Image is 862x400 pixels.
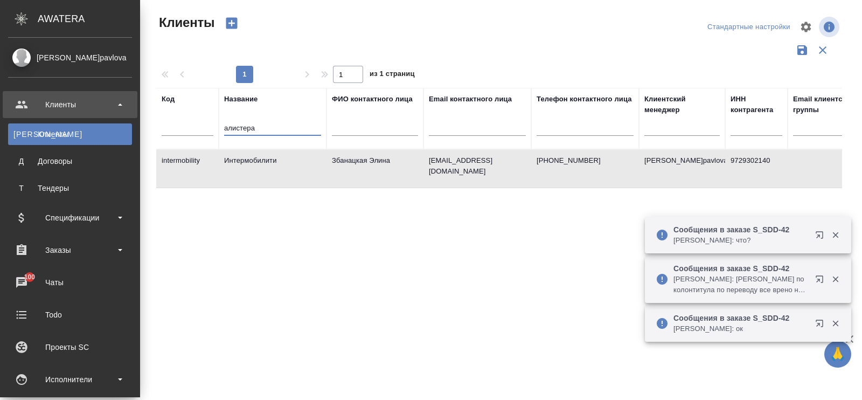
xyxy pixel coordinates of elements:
[809,268,835,294] button: Открыть в новой вкладке
[326,150,423,188] td: Збанацкая Элина
[3,301,137,328] a: Todo
[429,94,512,105] div: Email контактного лица
[370,67,415,83] span: из 1 страниц
[156,14,214,31] span: Клиенты
[673,313,808,323] p: Сообщения в заказе S_SDD-42
[13,129,127,140] div: Клиенты
[639,150,725,188] td: [PERSON_NAME]pavlova
[725,150,788,188] td: 9729302140
[429,155,526,177] p: [EMAIL_ADDRESS][DOMAIN_NAME]
[731,94,782,115] div: ИНН контрагента
[18,272,42,282] span: 100
[8,177,132,199] a: ТТендеры
[13,183,127,194] div: Тендеры
[162,94,175,105] div: Код
[824,274,846,284] button: Закрыть
[332,94,413,105] div: ФИО контактного лица
[819,17,842,37] span: Посмотреть информацию
[224,94,258,105] div: Название
[3,334,137,361] a: Проекты SC
[219,14,245,32] button: Создать
[38,8,140,30] div: AWATERA
[793,14,819,40] span: Настроить таблицу
[644,94,720,115] div: Клиентский менеджер
[673,263,808,274] p: Сообщения в заказе S_SDD-42
[219,150,326,188] td: Интермобилити
[673,224,808,235] p: Сообщения в заказе S_SDD-42
[809,313,835,339] button: Открыть в новой вкладке
[537,155,634,166] p: [PHONE_NUMBER]
[8,274,132,291] div: Чаты
[8,307,132,323] div: Todo
[3,269,137,296] a: 100Чаты
[824,230,846,240] button: Закрыть
[13,156,127,167] div: Договоры
[8,371,132,388] div: Исполнители
[673,274,808,295] p: [PERSON_NAME]: [PERSON_NAME] по колонтитула по переводу все врено написала?
[537,94,632,105] div: Телефон контактного лица
[8,96,132,113] div: Клиенты
[156,150,219,188] td: intermobility
[673,323,808,334] p: [PERSON_NAME]: ок
[809,224,835,250] button: Открыть в новой вкладке
[8,242,132,258] div: Заказы
[8,123,132,145] a: [PERSON_NAME]Клиенты
[705,19,793,36] div: split button
[8,339,132,355] div: Проекты SC
[8,52,132,64] div: [PERSON_NAME]pavlova
[812,40,833,60] button: Сбросить фильтры
[792,40,812,60] button: Сохранить фильтры
[8,210,132,226] div: Спецификации
[8,150,132,172] a: ДДоговоры
[673,235,808,246] p: [PERSON_NAME]: что?
[824,319,846,328] button: Закрыть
